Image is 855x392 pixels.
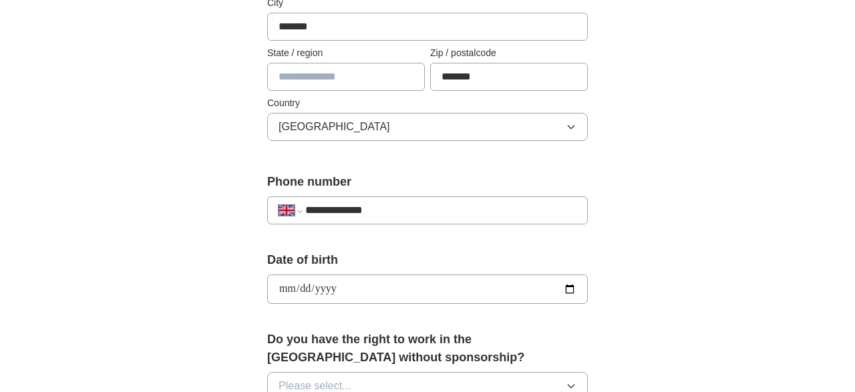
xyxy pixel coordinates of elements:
[267,113,588,141] button: [GEOGRAPHIC_DATA]
[430,46,588,60] label: Zip / postalcode
[267,331,588,367] label: Do you have the right to work in the [GEOGRAPHIC_DATA] without sponsorship?
[267,173,588,191] label: Phone number
[267,46,425,60] label: State / region
[267,96,588,110] label: Country
[279,119,390,135] span: [GEOGRAPHIC_DATA]
[267,251,588,269] label: Date of birth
